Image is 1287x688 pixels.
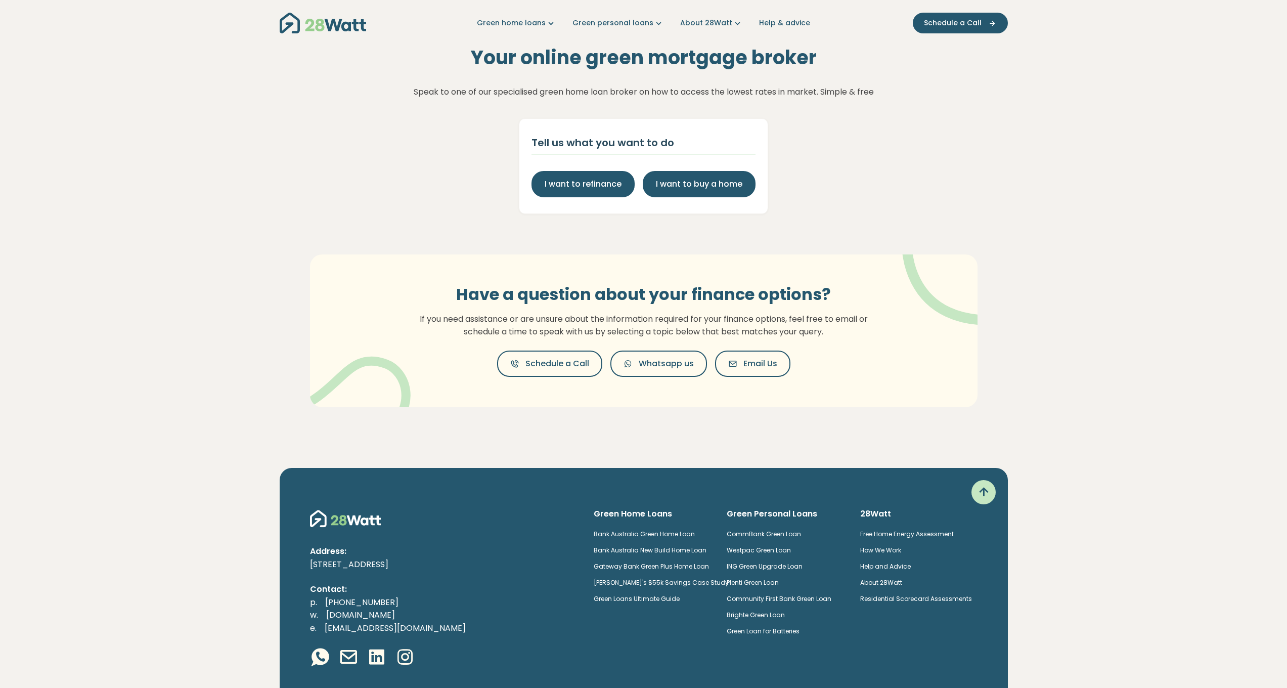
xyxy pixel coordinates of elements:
[727,594,831,603] a: Community First Bank Green Loan
[924,18,982,28] span: Schedule a Call
[594,562,709,571] a: Gateway Bank Green Plus Home Loan
[594,508,711,520] h6: Green Home Loans
[414,285,874,304] h3: Have a question about your finance options?
[594,530,695,538] a: Bank Australia Green Home Loan
[317,596,407,608] a: [PHONE_NUMBER]
[280,10,1008,36] nav: Main navigation
[531,171,635,197] button: I want to refinance
[639,358,694,370] span: Whatsapp us
[743,358,777,370] span: Email Us
[727,562,803,571] a: ING Green Upgrade Loan
[414,313,874,338] p: If you need assistance or are unsure about the information required for your finance options, fee...
[471,46,817,69] h2: Your online green mortgage broker
[860,562,911,571] a: Help and Advice
[715,351,790,377] button: Email Us
[310,647,330,669] a: Whatsapp
[310,545,578,558] p: Address:
[594,594,680,603] a: Green Loans Ultimate Guide
[860,546,901,554] a: How We Work
[310,558,578,571] p: [STREET_ADDRESS]
[395,647,415,669] a: Instagram
[318,609,403,621] a: [DOMAIN_NAME]
[545,178,622,190] span: I want to refinance
[310,508,381,529] img: 28Watt
[727,530,801,538] a: CommBank Green Loan
[525,358,589,370] span: Schedule a Call
[414,85,874,99] p: Speak to one of our specialised green home loan broker on how to access the lowest rates in marke...
[759,18,810,28] a: Help & advice
[338,647,359,669] a: Email
[913,13,1008,33] button: Schedule a Call
[572,18,664,28] a: Green personal loans
[860,508,978,520] h6: 28Watt
[727,546,791,554] a: Westpac Green Loan
[303,330,411,432] img: vector
[727,508,844,520] h6: Green Personal Loans
[727,627,800,635] a: Green Loan for Batteries
[310,609,318,621] span: w.
[656,178,742,190] span: I want to buy a home
[531,135,756,150] div: Tell us what you want to do
[643,171,756,197] button: I want to buy a home
[310,583,578,596] p: Contact:
[497,351,602,377] button: Schedule a Call
[680,18,743,28] a: About 28Watt
[594,578,729,587] a: [PERSON_NAME]'s $55k Savings Case Study
[860,530,954,538] a: Free Home Energy Assessment
[317,622,474,634] a: [EMAIL_ADDRESS][DOMAIN_NAME]
[727,578,779,587] a: Plenti Green Loan
[727,611,785,619] a: Brighte Green Loan
[594,546,706,554] a: Bank Australia New Build Home Loan
[860,594,972,603] a: Residential Scorecard Assessments
[280,13,366,33] img: 28Watt
[860,578,902,587] a: About 28Watt
[477,18,556,28] a: Green home loans
[367,647,387,669] a: Linkedin
[310,596,317,608] span: p.
[610,351,707,377] button: Whatsapp us
[876,227,1008,325] img: vector
[310,622,317,634] span: e.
